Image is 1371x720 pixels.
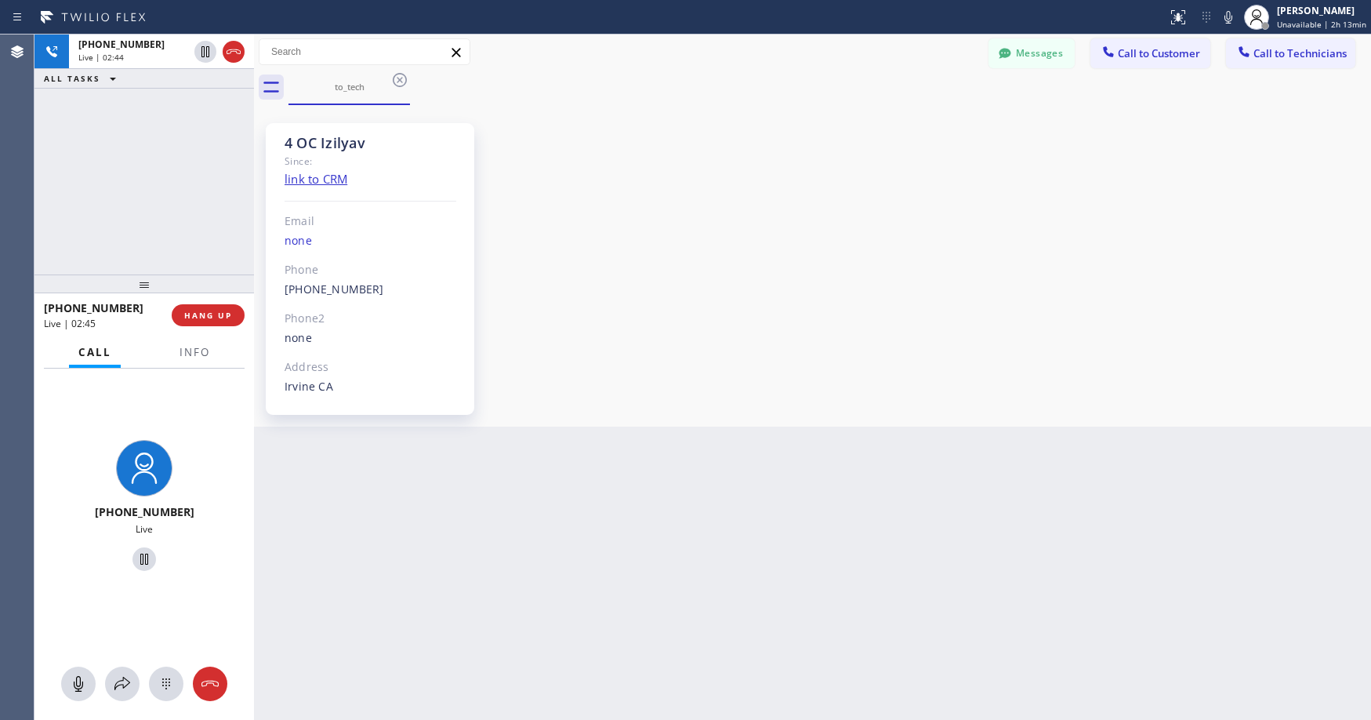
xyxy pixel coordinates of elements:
span: Unavailable | 2h 13min [1277,19,1366,30]
button: Messages [988,38,1075,68]
div: Email [285,213,456,231]
button: Hang up [223,41,245,63]
span: Live | 02:45 [44,317,96,330]
button: Mute [61,667,96,701]
button: Info [170,337,219,368]
span: [PHONE_NUMBER] [78,38,165,51]
span: Live [136,522,153,536]
div: Since: [285,152,456,170]
button: HANG UP [172,304,245,326]
button: ALL TASKS [34,69,132,88]
span: [PHONE_NUMBER] [95,504,194,519]
div: [PERSON_NAME] [1277,4,1366,17]
span: Info [180,345,210,359]
div: Phone2 [285,310,456,328]
span: Call [78,345,111,359]
input: Search [259,39,470,64]
button: Mute [1217,6,1239,28]
div: Phone [285,261,456,279]
a: link to CRM [285,171,347,187]
button: Hold Customer [194,41,216,63]
div: to_tech [290,81,408,93]
span: HANG UP [184,310,232,321]
button: Open directory [105,667,140,701]
span: [PHONE_NUMBER] [44,300,143,315]
div: none [285,329,456,347]
span: Call to Technicians [1253,46,1347,60]
button: Hang up [193,667,227,701]
button: Call to Technicians [1226,38,1355,68]
div: none [285,232,456,250]
div: Address [285,358,456,376]
span: ALL TASKS [44,73,100,84]
a: [PHONE_NUMBER] [285,282,384,296]
button: Call [69,337,121,368]
span: Live | 02:44 [78,52,124,63]
span: Call to Customer [1118,46,1200,60]
button: Call to Customer [1090,38,1210,68]
div: 4 OC Izilyav [285,134,456,152]
button: Open dialpad [149,667,183,701]
div: Irvine CA [285,378,456,396]
button: Hold Customer [132,547,156,571]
